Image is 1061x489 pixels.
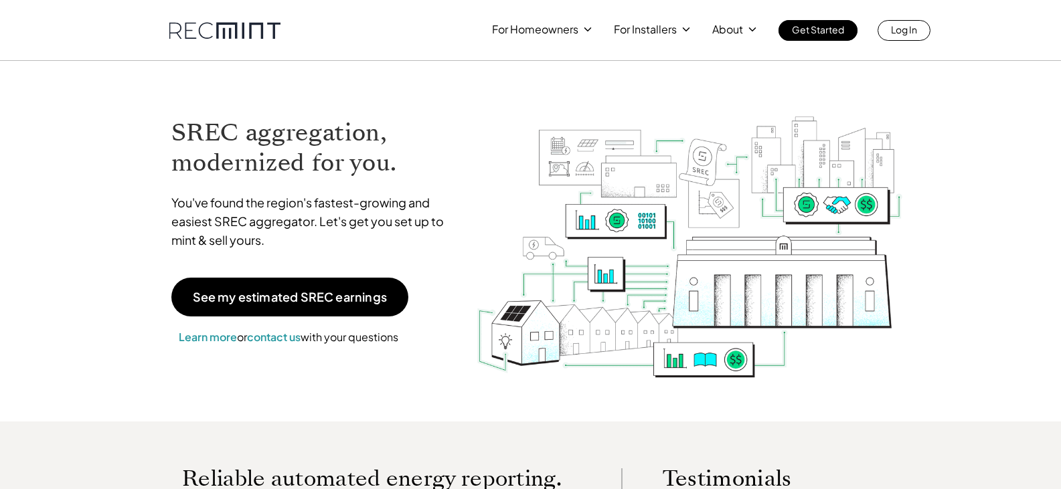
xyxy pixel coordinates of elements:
[476,81,903,381] img: RECmint value cycle
[878,20,930,41] a: Log In
[891,20,917,39] p: Log In
[171,278,408,316] a: See my estimated SREC earnings
[663,468,862,488] p: Testimonials
[247,330,301,344] a: contact us
[171,328,406,346] p: or with your questions
[712,20,743,39] p: About
[492,20,578,39] p: For Homeowners
[614,20,677,39] p: For Installers
[171,118,457,178] h1: SREC aggregation, modernized for you.
[193,291,387,303] p: See my estimated SREC earnings
[182,468,581,488] p: Reliable automated energy reporting.
[792,20,844,39] p: Get Started
[171,193,457,250] p: You've found the region's fastest-growing and easiest SREC aggregator. Let's get you set up to mi...
[179,330,237,344] a: Learn more
[779,20,858,41] a: Get Started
